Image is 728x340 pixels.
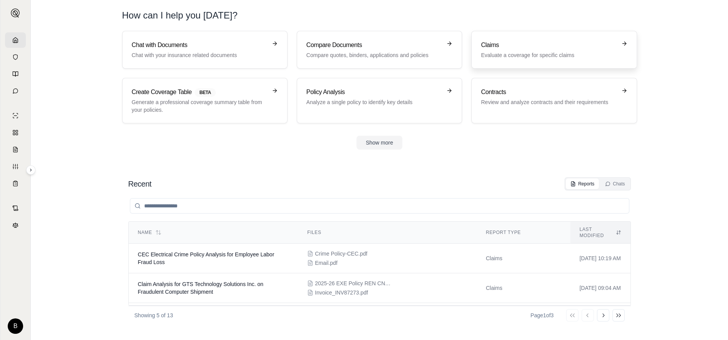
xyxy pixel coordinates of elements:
[5,108,26,123] a: Single Policy
[135,311,173,319] p: Showing 5 of 13
[8,318,23,334] div: B
[297,31,462,69] a: Compare DocumentsCompare quotes, binders, applications and policies
[315,250,367,258] span: Crime Policy-CEC.pdf
[26,165,35,175] button: Expand sidebar
[477,222,570,244] th: Report Type
[5,142,26,157] a: Claim Coverage
[570,181,594,187] div: Reports
[138,229,289,236] div: Name
[570,244,630,273] td: [DATE] 10:19 AM
[481,98,616,106] p: Review and analyze contracts and their requirements
[5,200,26,216] a: Contract Analysis
[531,311,554,319] div: Page 1 of 3
[306,40,442,50] h3: Compare Documents
[315,259,337,267] span: Email.pdf
[481,40,616,50] h3: Claims
[306,88,442,97] h3: Policy Analysis
[306,98,442,106] p: Analyze a single policy to identify key details
[5,176,26,191] a: Coverage Table
[5,83,26,99] a: Chat
[600,178,629,189] button: Chats
[5,66,26,82] a: Prompt Library
[297,78,462,123] a: Policy AnalysisAnalyze a single policy to identify key details
[298,222,476,244] th: Files
[128,178,151,189] h2: Recent
[471,31,637,69] a: ClaimsEvaluate a coverage for specific claims
[570,273,630,303] td: [DATE] 09:04 AM
[5,217,26,233] a: Legal Search Engine
[5,125,26,140] a: Policy Comparisons
[195,88,215,97] span: BETA
[132,51,267,59] p: Chat with your insurance related documents
[356,136,402,150] button: Show more
[5,32,26,48] a: Home
[306,51,442,59] p: Compare quotes, binders, applications and policies
[477,303,570,333] td: Claims
[122,31,288,69] a: Chat with DocumentsChat with your insurance related documents
[122,78,288,123] a: Create Coverage TableBETAGenerate a professional coverage summary table from your policies.
[132,98,267,114] p: Generate a professional coverage summary table from your policies.
[477,273,570,303] td: Claims
[566,178,599,189] button: Reports
[481,88,616,97] h3: Contracts
[477,244,570,273] td: Claims
[138,251,274,265] span: CEC Electrical Crime Policy Analysis for Employee Labor Fraud Loss
[481,51,616,59] p: Evaluate a coverage for specific claims
[5,49,26,65] a: Documents Vault
[132,88,267,97] h3: Create Coverage Table
[570,303,630,333] td: [DATE] 03:37 PM
[5,159,26,174] a: Custom Report
[122,9,637,22] h1: How can I help you [DATE]?
[138,281,264,295] span: Claim Analysis for GTS Technology Solutions Inc. on Fraudulent Computer Shipment
[315,279,392,287] span: 2025-26 EXE Policy REN CNA.PDF
[11,8,20,18] img: Expand sidebar
[8,5,23,21] button: Expand sidebar
[315,289,368,296] span: Invoice_INV87273.pdf
[132,40,267,50] h3: Chat with Documents
[580,226,621,239] div: Last modified
[471,78,637,123] a: ContractsReview and analyze contracts and their requirements
[605,181,625,187] div: Chats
